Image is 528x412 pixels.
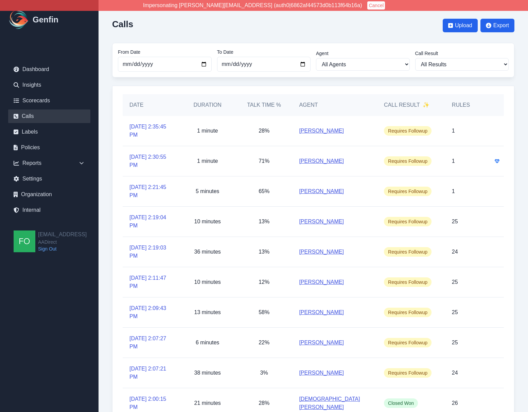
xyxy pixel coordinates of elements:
[423,101,429,109] span: ✨
[129,123,172,139] a: [DATE] 2:35:45 PM
[8,63,90,76] a: Dashboard
[452,101,470,109] h5: Rules
[197,157,218,165] p: 1 minute
[299,395,370,411] a: [DEMOGRAPHIC_DATA][PERSON_NAME]
[38,230,87,239] h2: [EMAIL_ADDRESS]
[194,369,221,377] p: 38 minutes
[8,141,90,154] a: Policies
[259,218,269,226] p: 13%
[8,9,30,31] img: Logo
[299,101,318,109] h5: Agent
[38,245,87,252] a: Sign Out
[8,94,90,107] a: Scorecards
[299,157,344,165] a: [PERSON_NAME]
[217,49,311,55] label: To Date
[384,277,432,287] span: Requires Followup
[443,19,478,32] button: Upload
[299,339,344,347] a: [PERSON_NAME]
[384,247,432,257] span: Requires Followup
[384,308,432,317] span: Requires Followup
[452,308,458,316] p: 25
[452,187,455,195] p: 1
[8,78,90,92] a: Insights
[8,188,90,201] a: Organization
[299,248,344,256] a: [PERSON_NAME]
[452,399,458,407] p: 26
[259,127,269,135] p: 28%
[129,274,172,290] a: [DATE] 2:11:47 PM
[415,50,509,57] label: Call Result
[14,230,35,252] img: founders@genfin.ai
[452,248,458,256] p: 24
[367,1,385,10] button: Cancel
[452,127,455,135] p: 1
[33,14,58,25] h1: Genfin
[299,218,344,226] a: [PERSON_NAME]
[260,369,268,377] p: 3%
[452,339,458,347] p: 25
[259,248,269,256] p: 13%
[384,126,432,136] span: Requires Followup
[197,127,218,135] p: 1 minute
[480,19,514,32] button: Export
[299,369,344,377] a: [PERSON_NAME]
[259,399,269,407] p: 28%
[384,217,432,226] span: Requires Followup
[129,213,172,230] a: [DATE] 2:19:04 PM
[8,172,90,186] a: Settings
[8,156,90,170] div: Reports
[259,308,269,316] p: 58%
[455,21,472,30] span: Upload
[196,339,219,347] p: 6 minutes
[194,308,221,316] p: 13 minutes
[384,187,432,196] span: Requires Followup
[8,109,90,123] a: Calls
[8,125,90,139] a: Labels
[129,101,172,109] h5: Date
[129,395,172,411] a: [DATE] 2:00:15 PM
[259,187,269,195] p: 65%
[186,101,229,109] h5: Duration
[8,203,90,217] a: Internal
[452,278,458,286] p: 25
[259,278,269,286] p: 12%
[129,153,172,169] a: [DATE] 2:30:55 PM
[316,50,410,57] label: Agent
[299,187,344,195] a: [PERSON_NAME]
[493,21,509,30] span: Export
[299,127,344,135] a: [PERSON_NAME]
[129,334,172,351] a: [DATE] 2:07:27 PM
[194,278,221,286] p: 10 minutes
[194,248,221,256] p: 36 minutes
[129,304,172,321] a: [DATE] 2:09:43 PM
[384,338,432,347] span: Requires Followup
[384,398,418,408] span: Closed Won
[299,278,344,286] a: [PERSON_NAME]
[452,218,458,226] p: 25
[129,365,172,381] a: [DATE] 2:07:21 PM
[194,218,221,226] p: 10 minutes
[243,101,285,109] h5: Talk Time %
[129,244,172,260] a: [DATE] 2:19:03 PM
[118,49,212,55] label: From Date
[299,308,344,316] a: [PERSON_NAME]
[452,157,455,165] p: 1
[38,239,87,245] span: AADirect
[196,187,219,195] p: 5 minutes
[259,157,269,165] p: 71%
[384,368,432,378] span: Requires Followup
[112,19,133,29] h2: Calls
[129,183,172,200] a: [DATE] 2:21:45 PM
[194,399,221,407] p: 21 minutes
[452,369,458,377] p: 24
[259,339,269,347] p: 22%
[384,156,432,166] span: Requires Followup
[384,101,429,109] h5: Call Result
